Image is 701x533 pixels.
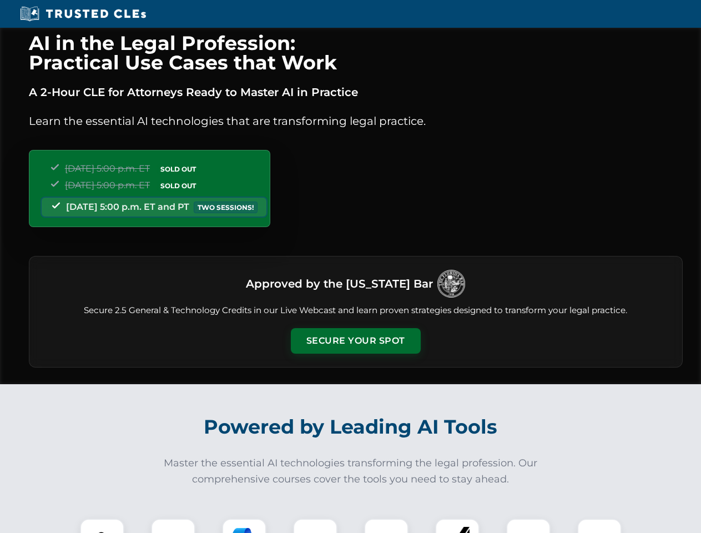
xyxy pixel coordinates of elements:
h3: Approved by the [US_STATE] Bar [246,274,433,294]
span: SOLD OUT [157,163,200,175]
button: Secure Your Spot [291,328,421,354]
img: Logo [437,270,465,298]
h2: Powered by Leading AI Tools [43,408,658,446]
img: Trusted CLEs [17,6,149,22]
p: A 2-Hour CLE for Attorneys Ready to Master AI in Practice [29,83,683,101]
h1: AI in the Legal Profession: Practical Use Cases that Work [29,33,683,72]
p: Learn the essential AI technologies that are transforming legal practice. [29,112,683,130]
p: Secure 2.5 General & Technology Credits in our Live Webcast and learn proven strategies designed ... [43,304,669,317]
p: Master the essential AI technologies transforming the legal profession. Our comprehensive courses... [157,455,545,487]
span: [DATE] 5:00 p.m. ET [65,163,150,174]
span: [DATE] 5:00 p.m. ET [65,180,150,190]
span: SOLD OUT [157,180,200,192]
